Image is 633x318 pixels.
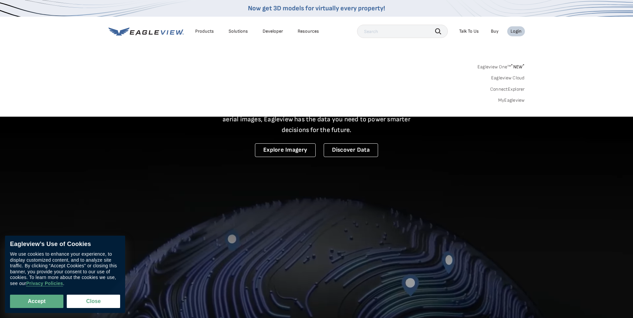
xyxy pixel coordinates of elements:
a: Privacy Policies [26,281,63,286]
a: Discover Data [324,143,378,157]
button: Accept [10,295,63,308]
input: Search [357,25,448,38]
button: Close [67,295,120,308]
a: Eagleview One™*NEW* [478,62,525,70]
a: MyEagleview [498,97,525,103]
a: Explore Imagery [255,143,316,157]
div: Login [511,28,522,34]
div: Eagleview’s Use of Cookies [10,241,120,248]
a: ConnectExplorer [490,86,525,92]
a: Now get 3D models for virtually every property! [248,4,385,12]
div: Solutions [229,28,248,34]
div: Products [195,28,214,34]
a: Eagleview Cloud [491,75,525,81]
div: Talk To Us [459,28,479,34]
p: A new era starts here. Built on more than 3.5 billion high-resolution aerial images, Eagleview ha... [215,103,419,135]
a: Buy [491,28,499,34]
div: We use cookies to enhance your experience, to display customized content, and to analyze site tra... [10,251,120,286]
a: Developer [263,28,283,34]
div: Resources [298,28,319,34]
span: NEW [511,64,525,70]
